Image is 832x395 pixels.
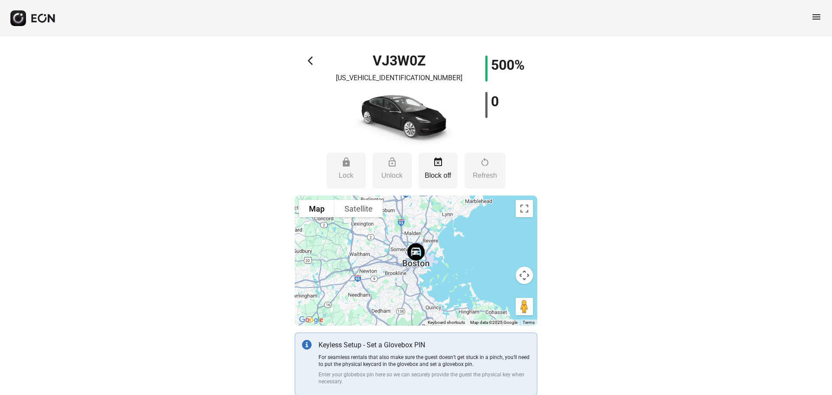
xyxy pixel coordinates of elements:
button: Show satellite imagery [335,200,383,217]
span: event_busy [433,157,443,167]
p: Block off [423,170,453,181]
button: Keyboard shortcuts [428,320,465,326]
span: menu [811,12,822,22]
p: For seamless rentals that also make sure the guest doesn’t get stuck in a pinch, you’ll need to p... [318,354,530,368]
h1: VJ3W0Z [373,55,426,66]
span: arrow_back_ios [308,55,318,66]
button: Block off [419,153,458,189]
p: Enter your globebox pin here so we can securely provide the guest the physical key when necessary. [318,371,530,385]
button: Drag Pegman onto the map to open Street View [516,298,533,315]
p: [US_VEHICLE_IDENTIFICATION_NUMBER] [336,73,462,83]
a: Terms (opens in new tab) [523,320,535,325]
img: info [302,340,312,349]
a: Open this area in Google Maps (opens a new window) [297,314,325,326]
img: Google [297,314,325,326]
h1: 0 [491,96,499,107]
img: car [338,87,460,147]
h1: 500% [491,60,525,70]
button: Show street map [299,200,335,217]
button: Toggle fullscreen view [516,200,533,217]
p: Keyless Setup - Set a Glovebox PIN [318,340,530,350]
span: Map data ©2025 Google [470,320,517,325]
button: Map camera controls [516,267,533,284]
